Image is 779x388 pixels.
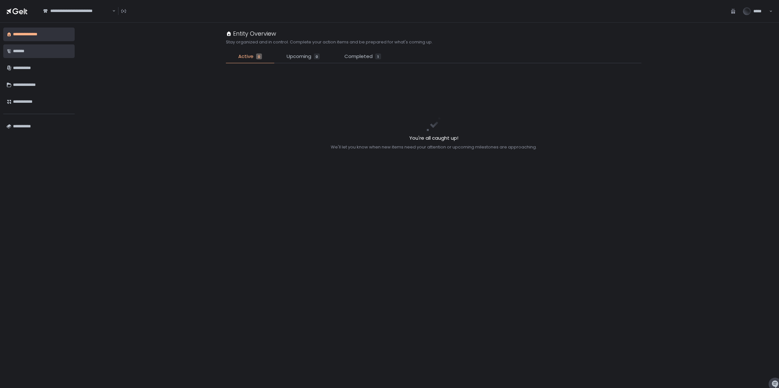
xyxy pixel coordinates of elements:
[39,4,116,18] div: Search for option
[287,53,311,60] span: Upcoming
[226,39,433,45] h2: Stay organized and in control. Complete your action items and be prepared for what's coming up.
[331,144,537,150] div: We'll let you know when new items need your attention or upcoming milestones are approaching.
[314,53,320,59] div: 0
[256,53,262,59] div: 0
[375,53,381,59] div: 1
[111,8,112,14] input: Search for option
[238,53,253,60] span: Active
[226,29,276,38] div: Entity Overview
[331,135,537,142] h2: You're all caught up!
[344,53,373,60] span: Completed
